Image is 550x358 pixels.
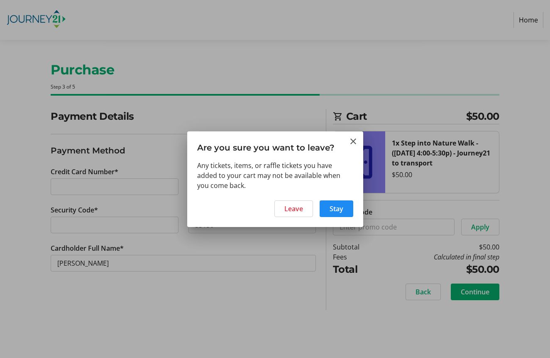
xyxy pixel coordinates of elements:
button: Stay [320,200,353,217]
span: Stay [330,204,343,214]
span: Leave [284,204,303,214]
h3: Are you sure you want to leave? [187,131,363,160]
button: Close [348,136,358,146]
button: Leave [274,200,313,217]
div: Any tickets, items, or raffle tickets you have added to your cart may not be available when you c... [197,160,353,190]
